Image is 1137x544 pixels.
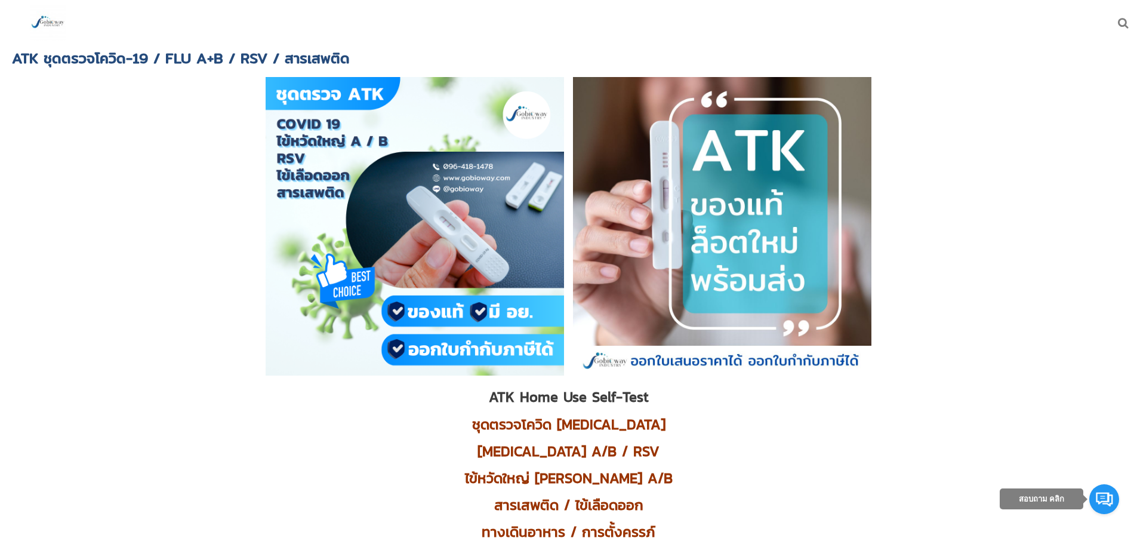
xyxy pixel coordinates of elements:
span: ทางเดินอาหาร / การตั้งครรภ์ [482,521,655,542]
span: ไข้หวัดใหญ่ [PERSON_NAME] A/B [465,468,673,488]
span: ATK Home Use Self-Test [489,386,649,407]
span: สอบถาม คลิก [1019,494,1065,503]
span: สารเสพติด / ไข้เลือดออก [494,494,643,515]
img: ชุดตรวจ ATK โควิด COVID-19 ไข้หวัดใหญ่ สายพันธ์ A/B FLU A+B RSV สารเสพติด ไข้เลือดออก ไวรัสทางเดิ... [573,77,871,376]
img: large-1644130236041.jpg [30,5,66,41]
span: [MEDICAL_DATA] A/B / RSV [477,441,660,462]
img: ชุดตรวจ ATK โควิด COVID-19 ไข้หวัดใหญ่ สายพันธ์ A/B FLU A+B RSV สารเสพติด ไข้เลือดออก ไวรัสทางเดิ... [266,77,564,376]
span: ชุดตรวจโควิด [MEDICAL_DATA] [472,414,665,435]
span: ATK ชุดตรวจโควิด-19 / FLU A+B / RSV / สารเสพติด [12,47,350,69]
